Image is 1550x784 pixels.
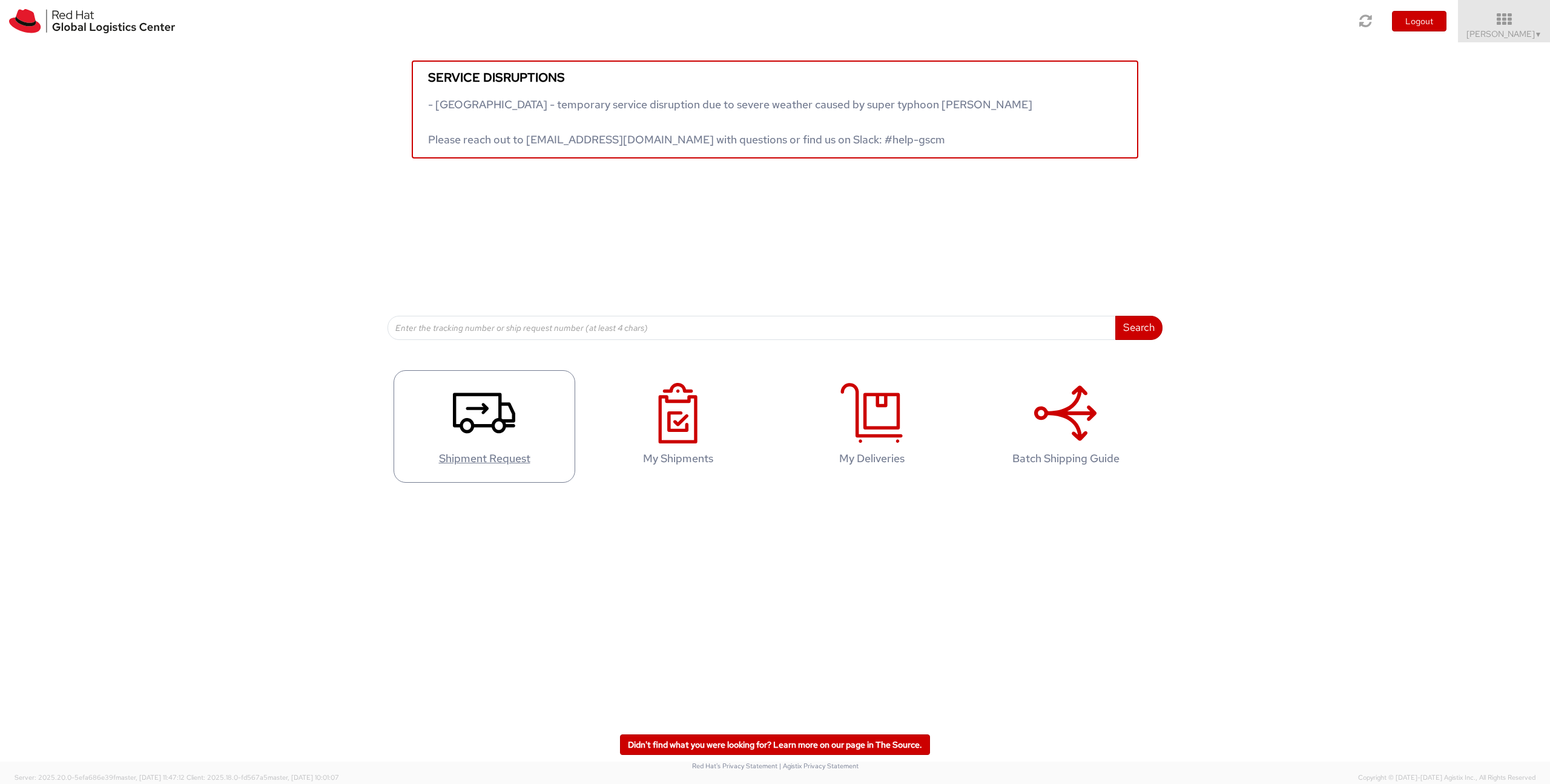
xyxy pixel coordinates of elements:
img: rh-logistics-00dfa346123c4ec078e1.svg [9,9,175,33]
button: Search [1115,316,1162,340]
span: master, [DATE] 11:47:12 [116,773,185,782]
span: [PERSON_NAME] [1466,28,1542,39]
span: Server: 2025.20.0-5efa686e39f [15,773,185,782]
span: ▼ [1535,30,1542,39]
a: Red Hat's Privacy Statement [692,762,777,770]
a: Service disruptions - [GEOGRAPHIC_DATA] - temporary service disruption due to severe weather caus... [412,60,1138,158]
a: | Agistix Privacy Statement [779,762,859,770]
input: Enter the tracking number or ship request number (at least 4 chars) [387,316,1116,340]
span: Copyright © [DATE]-[DATE] Agistix Inc., All Rights Reserved [1358,773,1535,783]
h4: My Deliveries [794,452,950,465]
span: - [GEOGRAPHIC_DATA] - temporary service disruption due to severe weather caused by super typhoon ... [428,97,1032,146]
span: master, [DATE] 10:01:07 [268,773,339,782]
span: Client: 2025.18.0-fd567a5 [186,773,339,782]
a: Shipment Request [394,370,575,483]
h5: Service disruptions [428,71,1122,84]
h4: Batch Shipping Guide [988,452,1144,465]
h4: Shipment Request [406,452,562,465]
h4: My Shipments [600,452,756,465]
a: Didn't find what you were looking for? Learn more on our page in The Source. [620,734,930,755]
a: Batch Shipping Guide [975,370,1156,483]
button: Logout [1392,11,1446,31]
a: My Deliveries [781,370,963,483]
a: My Shipments [587,370,769,483]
